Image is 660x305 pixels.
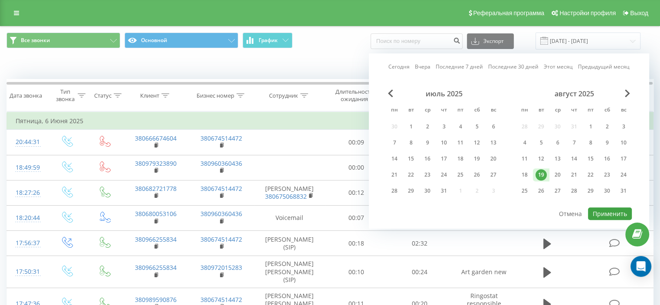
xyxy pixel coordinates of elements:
[455,169,466,180] div: 25
[325,130,388,155] td: 00:09
[325,155,388,180] td: 00:00
[601,185,613,197] div: 30
[566,152,582,165] div: чт 14 авг. 2025 г.
[21,37,50,44] span: Все звонки
[200,263,242,272] a: 380972015283
[533,152,549,165] div: вт 12 авг. 2025 г.
[588,207,632,220] button: Применить
[436,168,452,181] div: чт 24 июля 2025 г.
[200,210,242,218] a: 380960360436
[582,120,599,133] div: пт 1 авг. 2025 г.
[552,137,563,148] div: 6
[389,153,400,164] div: 14
[615,184,632,197] div: вс 31 авг. 2025 г.
[388,256,451,288] td: 00:24
[200,159,242,167] a: 380960360436
[519,137,530,148] div: 4
[601,169,613,180] div: 23
[386,184,403,197] div: пн 28 июля 2025 г.
[438,121,450,132] div: 3
[601,121,613,132] div: 2
[135,210,177,218] a: 380680053106
[615,168,632,181] div: вс 24 авг. 2025 г.
[615,136,632,149] div: вс 10 авг. 2025 г.
[549,168,566,181] div: ср 20 авг. 2025 г.
[544,63,573,71] a: Этот месяц
[325,205,388,230] td: 00:07
[533,184,549,197] div: вт 26 авг. 2025 г.
[485,168,502,181] div: вс 27 июля 2025 г.
[535,185,547,197] div: 26
[200,235,242,243] a: 380674514472
[325,256,388,288] td: 00:10
[388,63,410,71] a: Сегодня
[455,121,466,132] div: 4
[618,169,629,180] div: 24
[585,121,596,132] div: 1
[419,152,436,165] div: ср 16 июля 2025 г.
[16,159,39,176] div: 18:49:59
[16,184,39,201] div: 18:27:26
[200,295,242,304] a: 380674514472
[254,256,325,288] td: [PERSON_NAME] [PERSON_NAME] (SIP)
[454,104,467,117] abbr: пятница
[617,104,630,117] abbr: воскресенье
[470,104,483,117] abbr: суббота
[421,104,434,117] abbr: среда
[549,152,566,165] div: ср 13 авг. 2025 г.
[585,137,596,148] div: 8
[140,92,159,99] div: Клиент
[473,10,544,16] span: Реферальная программа
[265,192,307,200] a: 380675068832
[455,137,466,148] div: 11
[625,89,630,97] span: Next Month
[200,134,242,142] a: 380674514472
[535,153,547,164] div: 12
[519,185,530,197] div: 25
[254,180,325,205] td: [PERSON_NAME]
[438,137,450,148] div: 10
[422,137,433,148] div: 9
[135,295,177,304] a: 380989590876
[535,137,547,148] div: 5
[488,137,499,148] div: 13
[585,185,596,197] div: 29
[389,185,400,197] div: 28
[436,63,483,71] a: Последние 7 дней
[487,104,500,117] abbr: воскресенье
[566,136,582,149] div: чт 7 авг. 2025 г.
[405,185,417,197] div: 29
[452,152,469,165] div: пт 18 июля 2025 г.
[371,33,463,49] input: Поиск по номеру
[618,185,629,197] div: 31
[436,184,452,197] div: чт 31 июля 2025 г.
[582,152,599,165] div: пт 15 авг. 2025 г.
[386,152,403,165] div: пн 14 июля 2025 г.
[422,185,433,197] div: 30
[135,184,177,193] a: 380682721778
[200,184,242,193] a: 380674514472
[599,168,615,181] div: сб 23 авг. 2025 г.
[438,153,450,164] div: 17
[535,104,548,117] abbr: вторник
[630,10,648,16] span: Выход
[422,153,433,164] div: 16
[422,169,433,180] div: 23
[533,136,549,149] div: вт 5 авг. 2025 г.
[516,184,533,197] div: пн 25 авг. 2025 г.
[135,159,177,167] a: 380979323890
[125,33,238,48] button: Основной
[469,152,485,165] div: сб 19 июля 2025 г.
[601,137,613,148] div: 9
[471,121,483,132] div: 5
[419,120,436,133] div: ср 2 июля 2025 г.
[618,121,629,132] div: 3
[16,134,39,151] div: 20:44:31
[488,169,499,180] div: 27
[135,134,177,142] a: 380666674604
[455,153,466,164] div: 18
[254,231,325,256] td: [PERSON_NAME] (SIP)
[405,137,417,148] div: 8
[549,136,566,149] div: ср 6 авг. 2025 г.
[135,263,177,272] a: 380966255834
